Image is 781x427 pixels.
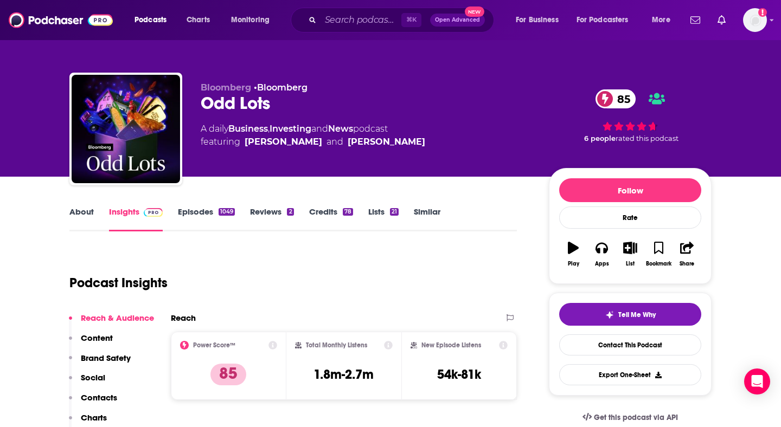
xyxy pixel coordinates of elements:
[127,11,181,29] button: open menu
[577,12,629,28] span: For Podcasters
[201,135,425,148] span: featuring
[644,11,684,29] button: open menu
[401,13,421,27] span: ⌘ K
[587,235,616,274] button: Apps
[313,366,374,383] h3: 1.8m-2.7m
[606,89,636,108] span: 85
[343,208,353,216] div: 78
[758,8,767,17] svg: Add a profile image
[270,124,311,134] a: Investing
[652,12,670,28] span: More
[328,124,353,134] a: News
[311,124,328,134] span: and
[414,206,440,231] a: Similar
[69,333,113,353] button: Content
[348,135,425,148] div: [PERSON_NAME]
[287,208,293,216] div: 2
[616,134,678,143] span: rated this podcast
[421,341,481,349] h2: New Episode Listens
[626,261,635,267] div: List
[743,8,767,32] span: Logged in as BGpodcasts
[680,261,694,267] div: Share
[390,208,399,216] div: 21
[223,11,284,29] button: open menu
[69,392,117,412] button: Contacts
[180,11,216,29] a: Charts
[228,124,268,134] a: Business
[306,341,367,349] h2: Total Monthly Listens
[219,208,235,216] div: 1049
[743,8,767,32] img: User Profile
[72,75,180,183] img: Odd Lots
[201,82,251,93] span: Bloomberg
[81,313,154,323] p: Reach & Audience
[644,235,673,274] button: Bookmark
[559,178,701,202] button: Follow
[713,11,730,29] a: Show notifications dropdown
[193,341,235,349] h2: Power Score™
[549,82,712,150] div: 85 6 peoplerated this podcast
[743,8,767,32] button: Show profile menu
[594,413,678,422] span: Get this podcast via API
[69,275,168,291] h1: Podcast Insights
[245,135,322,148] div: [PERSON_NAME]
[508,11,572,29] button: open menu
[231,12,270,28] span: Monitoring
[368,206,399,231] a: Lists21
[301,8,504,33] div: Search podcasts, credits, & more...
[596,89,636,108] a: 85
[686,11,705,29] a: Show notifications dropdown
[559,364,701,385] button: Export One-Sheet
[257,82,308,93] a: Bloomberg
[595,261,609,267] div: Apps
[268,124,270,134] span: ,
[81,372,105,383] p: Social
[171,313,196,323] h2: Reach
[430,14,485,27] button: Open AdvancedNew
[254,82,308,93] span: •
[81,392,117,403] p: Contacts
[616,235,644,274] button: List
[178,206,235,231] a: Episodes1049
[135,12,167,28] span: Podcasts
[81,353,131,363] p: Brand Safety
[309,206,353,231] a: Credits78
[618,310,656,319] span: Tell Me Why
[69,313,154,333] button: Reach & Audience
[559,334,701,355] a: Contact This Podcast
[437,366,481,383] h3: 54k-81k
[584,134,616,143] span: 6 people
[605,310,614,319] img: tell me why sparkle
[81,333,113,343] p: Content
[109,206,163,231] a: InsightsPodchaser Pro
[569,11,644,29] button: open menu
[559,303,701,326] button: tell me why sparkleTell Me Why
[744,368,770,394] div: Open Intercom Messenger
[201,122,425,148] div: A daily podcast
[250,206,293,231] a: Reviews2
[81,412,107,423] p: Charts
[559,235,587,274] button: Play
[568,261,579,267] div: Play
[144,208,163,217] img: Podchaser Pro
[435,17,480,23] span: Open Advanced
[69,372,105,392] button: Social
[69,353,131,373] button: Brand Safety
[646,261,671,267] div: Bookmark
[327,135,343,148] span: and
[69,206,94,231] a: About
[210,364,246,385] p: 85
[187,12,210,28] span: Charts
[9,10,113,30] img: Podchaser - Follow, Share and Rate Podcasts
[465,7,484,17] span: New
[673,235,701,274] button: Share
[559,206,701,229] div: Rate
[516,12,559,28] span: For Business
[321,11,401,29] input: Search podcasts, credits, & more...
